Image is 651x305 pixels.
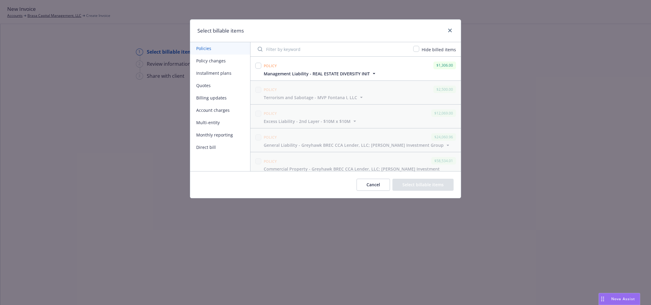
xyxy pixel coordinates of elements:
[446,27,454,34] a: close
[599,293,606,305] div: Drag to move
[264,118,358,124] button: Excess Liability - 2nd Layer - $10M x $10M
[190,79,250,92] button: Quotes
[190,42,250,55] button: Policies
[599,293,640,305] button: Nova Assist
[190,92,250,104] button: Billing updates
[264,63,277,68] span: Policy
[264,142,444,148] span: General Liability - Greyhawk BREC CCA Lender, LLC; [PERSON_NAME] Investment Group
[264,71,370,77] span: Management Liability - REAL ESTATE DIVERSITY INIT
[190,55,250,67] button: Policy changes
[264,94,364,101] button: Terrorism and Sabotage - MVP Fontana I, LLC
[264,87,277,92] span: Policy
[433,86,456,93] div: $2,500.00
[264,142,451,148] button: General Liability - Greyhawk BREC CCA Lender, LLC; [PERSON_NAME] Investment Group
[190,129,250,141] button: Monthly reporting
[431,133,456,141] div: $24,060.96
[190,116,250,129] button: Multi-entity
[264,71,377,77] button: Management Liability - REAL ESTATE DIVERSITY INIT
[250,81,461,104] span: Policy$2,500.00Terrorism and Sabotage - MVP Fontana I, LLC
[197,27,244,35] h1: Select billable items
[357,179,390,191] button: Cancel
[250,105,461,128] span: Policy$12,069.00Excess Liability - 2nd Layer - $10M x $10M
[431,157,456,165] div: $58,534.01
[264,166,450,178] span: Commercial Property - Greyhawk BREC CCA Lender, LLC; [PERSON_NAME] Investment Group
[190,104,250,116] button: Account charges
[264,159,277,164] span: Policy
[264,111,277,116] span: Policy
[611,296,635,301] span: Nova Assist
[250,152,461,182] span: Policy$58,534.01Commercial Property - Greyhawk BREC CCA Lender, LLC; [PERSON_NAME] Investment Group
[433,61,456,69] div: $1,306.00
[264,135,277,140] span: Policy
[250,128,461,152] span: Policy$24,060.96General Liability - Greyhawk BREC CCA Lender, LLC; [PERSON_NAME] Investment Group
[264,118,351,124] span: Excess Liability - 2nd Layer - $10M x $10M
[422,47,456,52] span: Hide billed items
[264,94,357,101] span: Terrorism and Sabotage - MVP Fontana I, LLC
[254,43,410,55] input: Filter by keyword
[431,109,456,117] div: $12,069.00
[190,67,250,79] button: Installment plans
[264,166,457,178] button: Commercial Property - Greyhawk BREC CCA Lender, LLC; [PERSON_NAME] Investment Group
[190,141,250,153] button: Direct bill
